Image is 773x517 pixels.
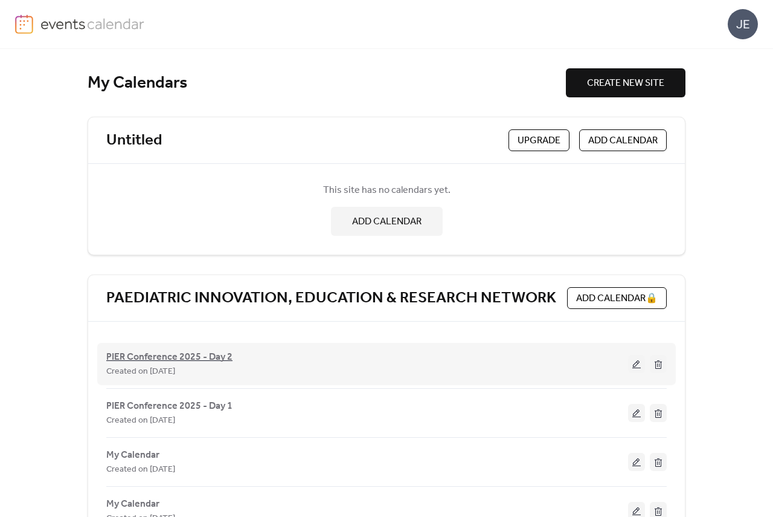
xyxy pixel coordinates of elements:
[566,68,685,97] button: CREATE NEW SITE
[88,73,566,94] div: My Calendars
[106,403,233,409] a: PIER Conference 2025 - Day 1
[728,9,758,39] div: JE
[106,501,159,507] a: My Calendar
[106,350,233,365] span: PIER Conference 2025 - Day 2
[588,134,658,148] span: ADD CALENDAR
[106,288,556,308] a: PAEDIATRIC INNOVATION, EDUCATION & RESEARCH NETWORK
[106,448,159,463] span: My Calendar
[331,207,443,236] button: ADD CALENDAR
[106,131,162,151] a: Untitled
[518,134,560,148] span: Upgrade
[15,15,33,34] img: logo
[106,414,175,428] span: Created on [DATE]
[587,76,664,91] span: CREATE NEW SITE
[106,354,233,361] a: PIER Conference 2025 - Day 2
[106,365,175,379] span: Created on [DATE]
[106,497,159,512] span: My Calendar
[40,15,145,33] img: logo-type
[579,129,667,151] button: ADD CALENDAR
[106,452,159,458] a: My Calendar
[106,463,175,477] span: Created on [DATE]
[508,129,569,151] button: Upgrade
[106,399,233,414] span: PIER Conference 2025 - Day 1
[352,215,422,229] span: ADD CALENDAR
[323,183,451,198] span: This site has no calendars yet.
